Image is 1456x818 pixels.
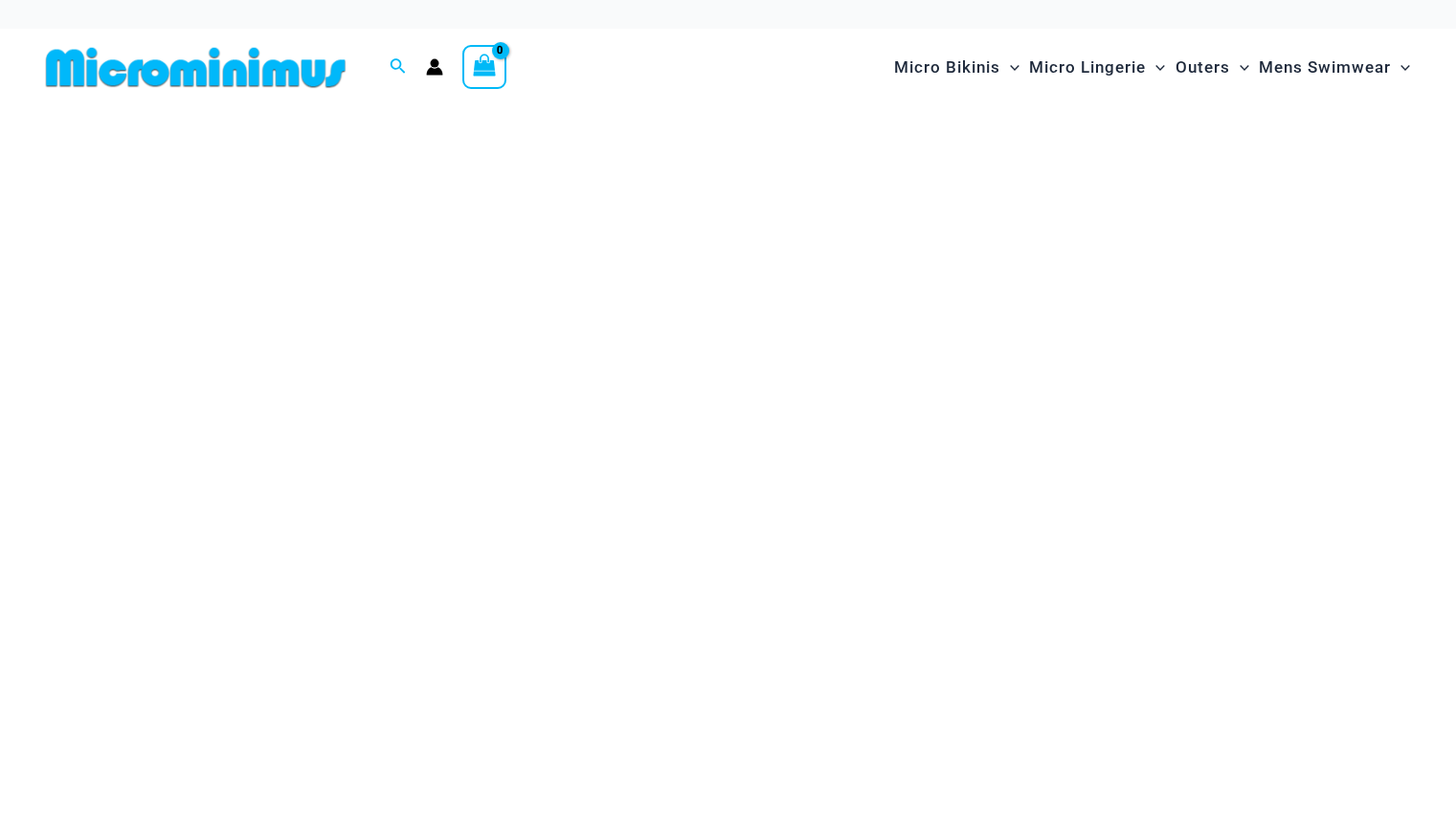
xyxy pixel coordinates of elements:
span: Mens Swimwear [1259,43,1391,92]
a: Micro LingerieMenu ToggleMenu Toggle [1024,38,1170,97]
span: Micro Lingerie [1029,43,1146,92]
nav: Site Navigation [886,35,1418,99]
a: OutersMenu ToggleMenu Toggle [1171,38,1254,97]
span: Micro Bikinis [894,43,1000,92]
span: Menu Toggle [1146,43,1165,92]
img: MM SHOP LOGO FLAT [38,46,353,89]
span: Menu Toggle [1000,43,1019,92]
span: Menu Toggle [1230,43,1249,92]
a: Account icon link [426,58,443,76]
a: Micro BikinisMenu ToggleMenu Toggle [889,38,1024,97]
a: Search icon link [390,55,407,79]
a: Mens SwimwearMenu ToggleMenu Toggle [1254,38,1415,97]
span: Outers [1176,43,1230,92]
span: Menu Toggle [1391,43,1410,92]
a: View Shopping Cart, empty [462,45,506,89]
